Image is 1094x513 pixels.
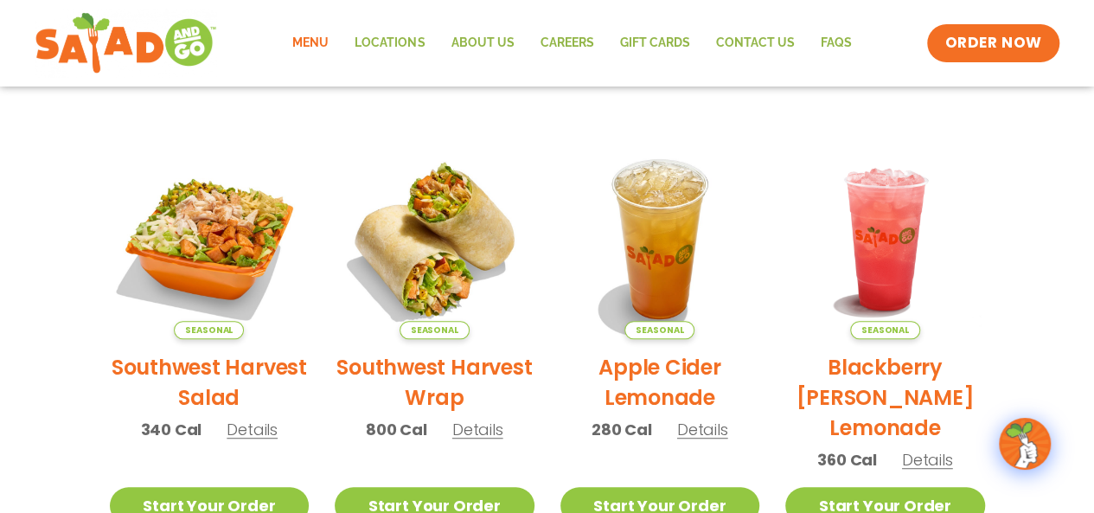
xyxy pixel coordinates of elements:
span: 280 Cal [592,418,652,441]
span: Seasonal [850,321,920,339]
span: Seasonal [174,321,244,339]
h2: Southwest Harvest Wrap [335,352,534,413]
a: About Us [438,23,527,63]
h2: Blackberry [PERSON_NAME] Lemonade [785,352,985,443]
span: 800 Cal [366,418,427,441]
img: wpChatIcon [1001,420,1049,468]
img: Product photo for Southwest Harvest Wrap [335,139,534,339]
span: 340 Cal [141,418,202,441]
span: ORDER NOW [944,33,1041,54]
img: Product photo for Southwest Harvest Salad [110,139,310,339]
a: Locations [342,23,438,63]
img: new-SAG-logo-768×292 [35,9,217,78]
img: Product photo for Blackberry Bramble Lemonade [785,139,985,339]
a: Contact Us [702,23,807,63]
a: GIFT CARDS [606,23,702,63]
img: Product photo for Apple Cider Lemonade [560,139,760,339]
a: Careers [527,23,606,63]
span: Seasonal [400,321,470,339]
h2: Apple Cider Lemonade [560,352,760,413]
span: 360 Cal [817,448,877,471]
h2: Southwest Harvest Salad [110,352,310,413]
nav: Menu [279,23,864,63]
a: Menu [279,23,342,63]
span: Details [452,419,503,440]
span: Seasonal [624,321,694,339]
span: Details [677,419,728,440]
a: ORDER NOW [927,24,1059,62]
span: Details [227,419,278,440]
span: Details [902,449,953,471]
a: FAQs [807,23,864,63]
